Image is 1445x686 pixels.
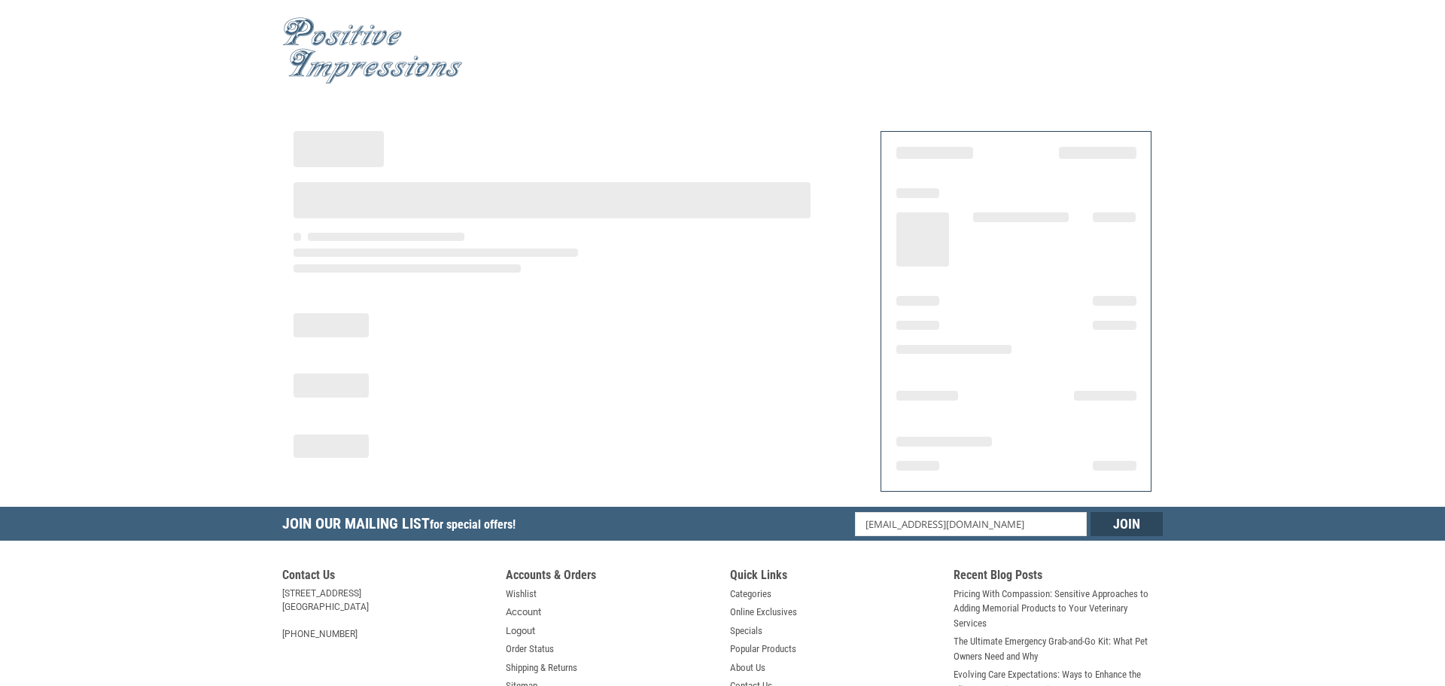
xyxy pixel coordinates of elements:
[282,587,491,641] address: [STREET_ADDRESS] [GEOGRAPHIC_DATA] [PHONE_NUMBER]
[506,642,554,657] a: Order Status
[506,660,577,675] a: Shipping & Returns
[730,642,796,657] a: Popular Products
[730,623,762,639] a: Specials
[730,587,771,602] a: Categories
[506,568,715,587] h5: Accounts & Orders
[282,17,463,84] img: Positive Impressions
[506,587,537,602] a: Wishlist
[954,634,1163,663] a: The Ultimate Emergency Grab-and-Go Kit: What Pet Owners Need and Why
[282,568,491,587] h5: Contact Us
[430,517,516,532] span: for special offers!
[954,587,1163,631] a: Pricing With Compassion: Sensitive Approaches to Adding Memorial Products to Your Veterinary Serv...
[506,605,541,620] a: Account
[730,605,797,620] a: Online Exclusives
[282,507,523,545] h5: Join Our Mailing List
[855,512,1088,536] input: Email
[954,568,1163,587] h5: Recent Blog Posts
[730,568,939,587] h5: Quick Links
[506,623,535,639] a: Logout
[1091,512,1163,536] input: Join
[730,660,765,675] a: About Us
